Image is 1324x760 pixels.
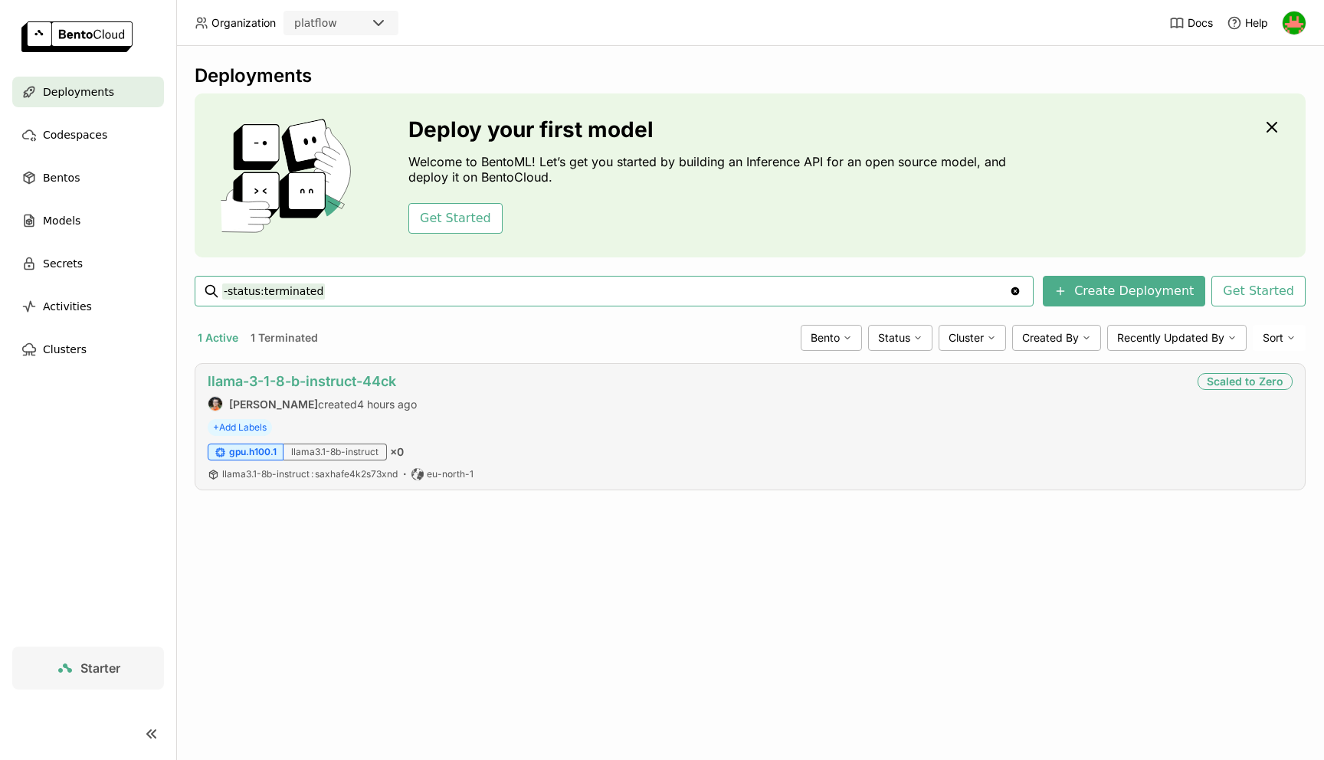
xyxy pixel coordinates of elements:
img: logo [21,21,133,52]
span: gpu.h100.1 [229,446,277,458]
a: Models [12,205,164,236]
span: eu-north-1 [427,468,474,480]
span: Starter [80,660,120,676]
input: Selected platflow. [339,16,340,31]
button: Create Deployment [1043,276,1205,306]
span: Recently Updated By [1117,331,1224,345]
span: Secrets [43,254,83,273]
span: : [311,468,313,480]
span: Deployments [43,83,114,101]
div: Recently Updated By [1107,325,1247,351]
div: Scaled to Zero [1198,373,1293,390]
h3: Deploy your first model [408,117,1014,142]
input: Search [222,279,1009,303]
span: +Add Labels [208,419,272,436]
button: 1 Terminated [247,328,321,348]
a: Starter [12,647,164,690]
span: Bentos [43,169,80,187]
span: Created By [1022,331,1079,345]
a: llama-3-1-8-b-instruct-44ck [208,373,396,389]
a: Clusters [12,334,164,365]
a: Secrets [12,248,164,279]
a: Deployments [12,77,164,107]
button: Get Started [408,203,503,234]
span: Organization [211,16,276,30]
span: Clusters [43,340,87,359]
a: Bentos [12,162,164,193]
img: Sean Sheng [208,397,222,411]
span: Activities [43,297,92,316]
a: Codespaces [12,120,164,150]
div: Deployments [195,64,1306,87]
svg: Clear value [1009,285,1021,297]
span: Codespaces [43,126,107,144]
span: Cluster [949,331,984,345]
span: Docs [1188,16,1213,30]
div: Help [1227,15,1268,31]
span: 4 hours ago [357,398,417,411]
div: llama3.1-8b-instruct [283,444,387,460]
div: platflow [294,15,337,31]
span: × 0 [390,445,404,459]
span: Sort [1263,331,1283,345]
img: You Zhou [1283,11,1306,34]
div: created [208,396,417,411]
span: Bento [811,331,840,345]
a: llama3.1-8b-instruct:saxhafe4k2s73xnd [222,468,398,480]
p: Welcome to BentoML! Let’s get you started by building an Inference API for an open source model, ... [408,154,1014,185]
div: Status [868,325,932,351]
button: Get Started [1211,276,1306,306]
span: Models [43,211,80,230]
div: Created By [1012,325,1101,351]
a: Activities [12,291,164,322]
div: Bento [801,325,862,351]
div: Cluster [939,325,1006,351]
button: 1 Active [195,328,241,348]
strong: [PERSON_NAME] [229,398,318,411]
div: Sort [1253,325,1306,351]
img: cover onboarding [207,118,372,233]
span: Status [878,331,910,345]
span: llama3.1-8b-instruct saxhafe4k2s73xnd [222,468,398,480]
span: Help [1245,16,1268,30]
a: Docs [1169,15,1213,31]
